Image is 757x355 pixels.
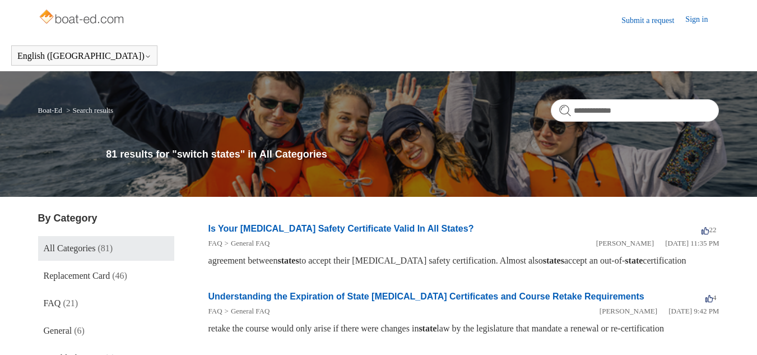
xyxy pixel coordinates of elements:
[106,147,719,162] h1: 81 results for "switch states" in All Categories
[231,307,270,315] a: General FAQ
[38,291,174,316] a: FAQ (21)
[38,236,174,261] a: All Categories (81)
[97,243,113,253] span: (81)
[685,13,719,27] a: Sign in
[112,271,127,280] span: (46)
[38,7,127,29] img: Boat-Ed Help Center home page
[17,51,151,61] button: English ([GEOGRAPHIC_DATA])
[208,224,474,233] a: Is Your [MEDICAL_DATA] Safety Certificate Valid In All States?
[208,322,719,335] div: retake the course would only arise if there were changes in law by the legislature that mandate a...
[543,256,564,265] em: states
[621,15,685,26] a: Submit a request
[231,239,270,247] a: General FAQ
[600,306,657,317] li: [PERSON_NAME]
[208,306,222,317] li: FAQ
[419,324,436,333] em: state
[705,293,717,302] span: 4
[208,239,222,247] a: FAQ
[38,106,64,114] li: Boat-Ed
[38,264,174,288] a: Replacement Card (46)
[702,225,716,234] span: 22
[277,256,299,265] em: states
[44,326,72,335] span: General
[44,243,96,253] span: All Categories
[208,238,222,249] li: FAQ
[208,307,222,315] a: FAQ
[665,239,719,247] time: 04/01/2022, 23:35
[222,238,270,249] li: General FAQ
[222,306,270,317] li: General FAQ
[44,271,110,280] span: Replacement Card
[38,319,174,343] a: General (6)
[625,256,643,265] em: state
[668,307,719,315] time: 03/16/2022, 21:42
[38,106,62,114] a: Boat-Ed
[551,99,719,122] input: Search
[63,298,78,308] span: (21)
[38,211,174,226] h3: By Category
[64,106,113,114] li: Search results
[74,326,85,335] span: (6)
[208,292,644,301] a: Understanding the Expiration of State [MEDICAL_DATA] Certificates and Course Retake Requirements
[596,238,654,249] li: [PERSON_NAME]
[44,298,61,308] span: FAQ
[208,254,719,268] div: agreement between to accept their [MEDICAL_DATA] safety certification. Almost also accept an out-...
